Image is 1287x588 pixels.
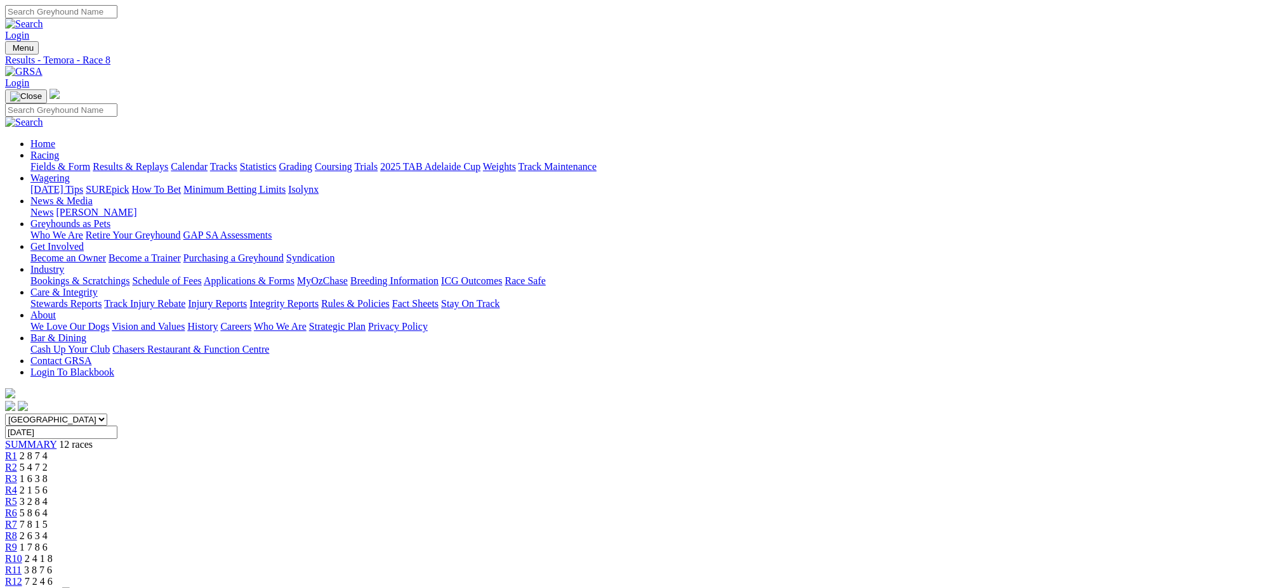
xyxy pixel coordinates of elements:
[30,264,64,275] a: Industry
[5,485,17,495] a: R4
[5,103,117,117] input: Search
[5,576,22,587] a: R12
[30,207,53,218] a: News
[5,565,22,575] a: R11
[5,439,56,450] a: SUMMARY
[380,161,480,172] a: 2025 TAB Adelaide Cup
[30,184,1282,195] div: Wagering
[30,298,1282,310] div: Care & Integrity
[5,401,15,411] img: facebook.svg
[297,275,348,286] a: MyOzChase
[183,184,286,195] a: Minimum Betting Limits
[5,450,17,461] a: R1
[171,161,208,172] a: Calendar
[354,161,378,172] a: Trials
[210,161,237,172] a: Tracks
[86,184,129,195] a: SUREpick
[483,161,516,172] a: Weights
[5,507,17,518] span: R6
[5,30,29,41] a: Login
[30,150,59,160] a: Racing
[188,298,247,309] a: Injury Reports
[20,507,48,518] span: 5 8 6 4
[321,298,390,309] a: Rules & Policies
[5,388,15,398] img: logo-grsa-white.png
[25,576,53,587] span: 7 2 4 6
[20,485,48,495] span: 2 1 5 6
[49,89,60,99] img: logo-grsa-white.png
[288,184,319,195] a: Isolynx
[10,91,42,101] img: Close
[30,321,109,332] a: We Love Our Dogs
[249,298,319,309] a: Integrity Reports
[30,321,1282,332] div: About
[86,230,181,240] a: Retire Your Greyhound
[24,565,52,575] span: 3 8 7 6
[187,321,218,332] a: History
[132,184,181,195] a: How To Bet
[56,207,136,218] a: [PERSON_NAME]
[30,252,1282,264] div: Get Involved
[104,298,185,309] a: Track Injury Rebate
[20,462,48,473] span: 5 4 7 2
[5,89,47,103] button: Toggle navigation
[368,321,428,332] a: Privacy Policy
[5,77,29,88] a: Login
[240,161,277,172] a: Statistics
[279,161,312,172] a: Grading
[13,43,34,53] span: Menu
[5,530,17,541] span: R8
[30,218,110,229] a: Greyhounds as Pets
[315,161,352,172] a: Coursing
[30,298,102,309] a: Stewards Reports
[18,401,28,411] img: twitter.svg
[30,275,1282,287] div: Industry
[30,367,114,377] a: Login To Blackbook
[30,161,90,172] a: Fields & Form
[5,473,17,484] a: R3
[30,184,83,195] a: [DATE] Tips
[5,542,17,552] a: R9
[59,439,93,450] span: 12 races
[254,321,307,332] a: Who We Are
[112,344,269,355] a: Chasers Restaurant & Function Centre
[392,298,439,309] a: Fact Sheets
[5,553,22,564] a: R10
[30,207,1282,218] div: News & Media
[5,519,17,530] a: R7
[20,530,48,541] span: 2 6 3 4
[5,117,43,128] img: Search
[20,496,48,507] span: 3 2 8 4
[30,230,83,240] a: Who We Are
[30,344,110,355] a: Cash Up Your Club
[30,195,93,206] a: News & Media
[25,553,53,564] span: 2 4 1 8
[518,161,597,172] a: Track Maintenance
[5,462,17,473] a: R2
[5,55,1282,66] a: Results - Temora - Race 8
[505,275,545,286] a: Race Safe
[220,321,251,332] a: Careers
[5,18,43,30] img: Search
[93,161,168,172] a: Results & Replays
[30,355,91,366] a: Contact GRSA
[286,252,334,263] a: Syndication
[112,321,185,332] a: Vision and Values
[30,287,98,297] a: Care & Integrity
[5,496,17,507] a: R5
[183,252,284,263] a: Purchasing a Greyhound
[30,173,70,183] a: Wagering
[30,275,129,286] a: Bookings & Scratchings
[30,241,84,252] a: Get Involved
[350,275,439,286] a: Breeding Information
